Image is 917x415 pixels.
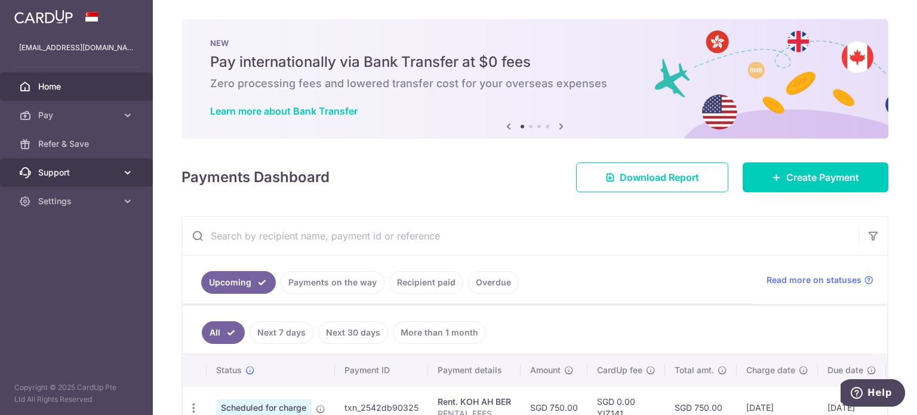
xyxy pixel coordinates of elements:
div: Rent. KOH AH BER [438,396,511,408]
a: Overdue [468,271,519,294]
span: Help [27,8,51,19]
span: Support [38,167,117,179]
th: Payment details [428,355,521,386]
span: Amount [530,364,561,376]
a: Recipient paid [389,271,463,294]
span: Refer & Save [38,138,117,150]
span: CardUp fee [597,364,642,376]
img: CardUp [14,10,73,24]
a: Next 30 days [318,321,388,344]
iframe: Opens a widget where you can find more information [841,379,905,409]
span: Pay [38,109,117,121]
a: All [202,321,245,344]
th: Payment ID [335,355,428,386]
p: NEW [210,38,860,48]
a: Payments on the way [281,271,384,294]
a: Upcoming [201,271,276,294]
span: Home [38,81,117,93]
a: Next 7 days [250,321,313,344]
span: Download Report [620,170,699,185]
a: Create Payment [743,162,888,192]
h6: Zero processing fees and lowered transfer cost for your overseas expenses [210,76,860,91]
a: Learn more about Bank Transfer [210,105,358,117]
p: [EMAIL_ADDRESS][DOMAIN_NAME] [19,42,134,54]
span: Due date [827,364,863,376]
a: Download Report [576,162,728,192]
span: Settings [38,195,117,207]
h4: Payments Dashboard [181,167,330,188]
span: Total amt. [675,364,714,376]
img: Bank transfer banner [181,19,888,139]
a: Read more on statuses [767,274,873,286]
h5: Pay internationally via Bank Transfer at $0 fees [210,53,860,72]
input: Search by recipient name, payment id or reference [182,217,859,255]
span: Read more on statuses [767,274,861,286]
a: More than 1 month [393,321,486,344]
span: Charge date [746,364,795,376]
span: Create Payment [786,170,859,185]
span: Status [216,364,242,376]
